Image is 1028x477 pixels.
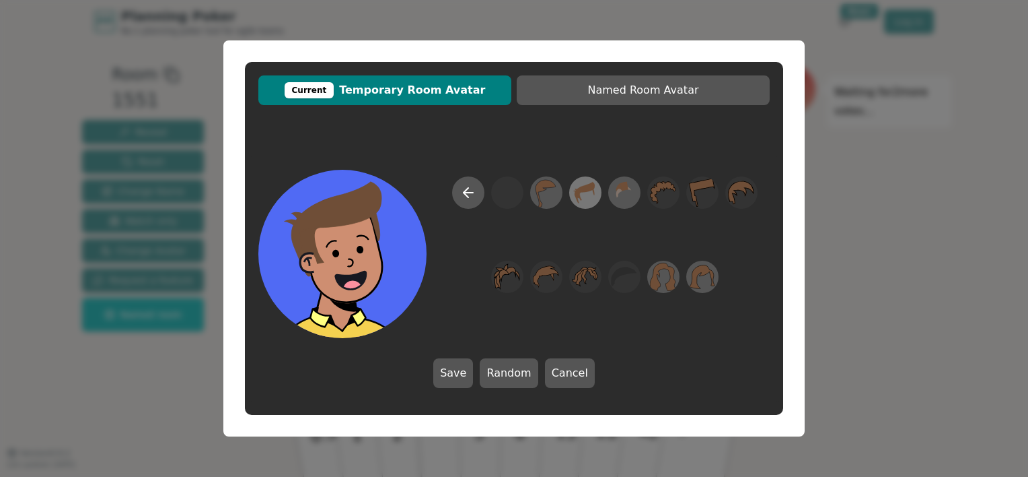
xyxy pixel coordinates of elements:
span: Named Room Avatar [523,82,763,98]
div: Current [285,82,334,98]
button: Named Room Avatar [517,75,770,105]
button: Cancel [545,358,595,388]
button: CurrentTemporary Room Avatar [258,75,511,105]
button: Random [480,358,538,388]
span: Temporary Room Avatar [265,82,505,98]
button: Save [433,358,473,388]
